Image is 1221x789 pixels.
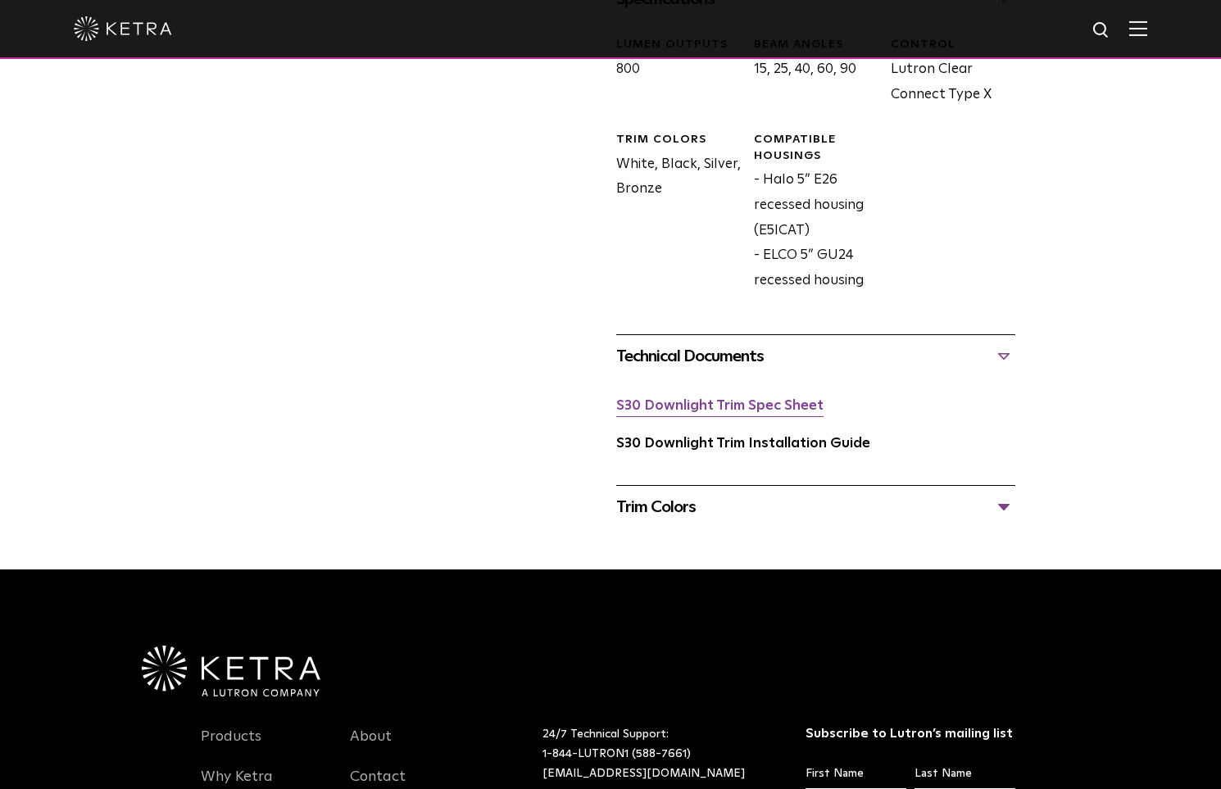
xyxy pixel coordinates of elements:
[604,132,741,293] div: White, Black, Silver, Bronze
[350,728,392,765] a: About
[142,646,320,696] img: Ketra-aLutronCo_White_RGB
[1092,20,1112,41] img: search icon
[542,748,691,760] a: 1-844-LUTRON1 (588-7661)
[754,132,878,164] div: Compatible Housings
[1129,20,1147,36] img: Hamburger%20Nav.svg
[201,728,261,765] a: Products
[742,37,878,107] div: 15, 25, 40, 60, 90
[616,437,870,451] a: S30 Downlight Trim Installation Guide
[542,725,765,783] p: 24/7 Technical Support:
[806,725,1016,742] h3: Subscribe to Lutron’s mailing list
[616,132,741,148] div: Trim Colors
[604,37,741,107] div: 800
[616,343,1015,370] div: Technical Documents
[74,16,172,41] img: ketra-logo-2019-white
[616,399,824,413] a: S30 Downlight Trim Spec Sheet
[616,494,1015,520] div: Trim Colors
[542,768,745,779] a: [EMAIL_ADDRESS][DOMAIN_NAME]
[742,132,878,293] div: - Halo 5” E26 recessed housing (E5ICAT) - ELCO 5” GU24 recessed housing
[878,37,1015,107] div: Lutron Clear Connect Type X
